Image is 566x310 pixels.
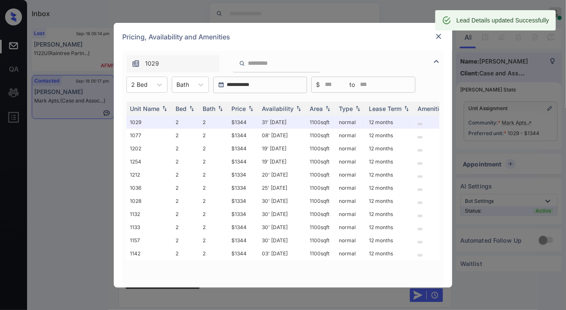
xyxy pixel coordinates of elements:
td: $1334 [228,208,258,221]
td: 19' [DATE] [258,142,306,155]
img: sorting [354,105,362,111]
td: 2 [172,194,199,208]
div: Unit Name [130,105,159,112]
td: 2 [199,181,228,194]
div: Bath [203,105,215,112]
td: 2 [199,129,228,142]
img: sorting [402,105,411,111]
td: 12 months [365,247,414,260]
td: 1077 [126,129,172,142]
img: icon-zuma [239,60,245,67]
td: 31' [DATE] [258,116,306,129]
td: 25' [DATE] [258,181,306,194]
td: 12 months [365,168,414,181]
td: 1036 [126,181,172,194]
td: 12 months [365,129,414,142]
img: sorting [216,105,225,111]
div: Lead Details updated Successfully [456,13,549,28]
img: close [434,32,443,41]
div: Lease Term [369,105,401,112]
td: 2 [172,168,199,181]
td: 1133 [126,221,172,234]
td: 1100 sqft [306,181,335,194]
td: normal [335,142,365,155]
td: 2 [172,155,199,168]
td: 2 [199,142,228,155]
td: 12 months [365,221,414,234]
td: 1100 sqft [306,208,335,221]
td: normal [335,247,365,260]
td: 1100 sqft [306,234,335,247]
td: normal [335,194,365,208]
td: normal [335,208,365,221]
td: $1344 [228,116,258,129]
td: 2 [199,247,228,260]
td: 2 [172,116,199,129]
td: 1212 [126,168,172,181]
span: $ [316,80,320,89]
td: $1344 [228,234,258,247]
td: 2 [199,168,228,181]
td: normal [335,221,365,234]
img: sorting [160,105,169,111]
td: 2 [172,247,199,260]
td: 30' [DATE] [258,234,306,247]
td: 12 months [365,142,414,155]
img: icon-zuma [132,59,140,68]
td: 12 months [365,234,414,247]
td: 1100 sqft [306,142,335,155]
td: 12 months [365,155,414,168]
td: 08' [DATE] [258,129,306,142]
td: normal [335,116,365,129]
td: 1142 [126,247,172,260]
td: 1254 [126,155,172,168]
td: normal [335,181,365,194]
td: 30' [DATE] [258,194,306,208]
td: normal [335,129,365,142]
td: 19' [DATE] [258,155,306,168]
td: $1344 [228,155,258,168]
div: Bed [176,105,187,112]
div: Area [310,105,323,112]
div: Amenities [418,105,446,112]
td: 12 months [365,181,414,194]
td: 2 [172,142,199,155]
td: normal [335,168,365,181]
td: $1334 [228,181,258,194]
td: 2 [172,221,199,234]
td: 2 [199,155,228,168]
td: $1344 [228,142,258,155]
img: sorting [247,105,255,111]
td: 2 [199,208,228,221]
td: 1100 sqft [306,221,335,234]
td: normal [335,234,365,247]
div: Pricing, Availability and Amenities [114,23,452,51]
img: icon-zuma [431,56,442,66]
td: 03' [DATE] [258,247,306,260]
img: sorting [187,105,196,111]
td: 30' [DATE] [258,221,306,234]
td: 1100 sqft [306,247,335,260]
td: 1029 [126,116,172,129]
td: 12 months [365,116,414,129]
td: 30' [DATE] [258,208,306,221]
td: 1202 [126,142,172,155]
td: 2 [172,129,199,142]
td: normal [335,155,365,168]
td: $1344 [228,129,258,142]
span: 1029 [145,59,159,68]
td: 1100 sqft [306,168,335,181]
td: 1132 [126,208,172,221]
td: 12 months [365,194,414,208]
td: 2 [199,116,228,129]
td: 1100 sqft [306,194,335,208]
td: 1100 sqft [306,116,335,129]
td: 2 [172,181,199,194]
td: 1100 sqft [306,129,335,142]
td: 2 [199,194,228,208]
td: 1157 [126,234,172,247]
td: 20' [DATE] [258,168,306,181]
img: sorting [324,105,332,111]
div: Type [339,105,353,112]
td: $1334 [228,168,258,181]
